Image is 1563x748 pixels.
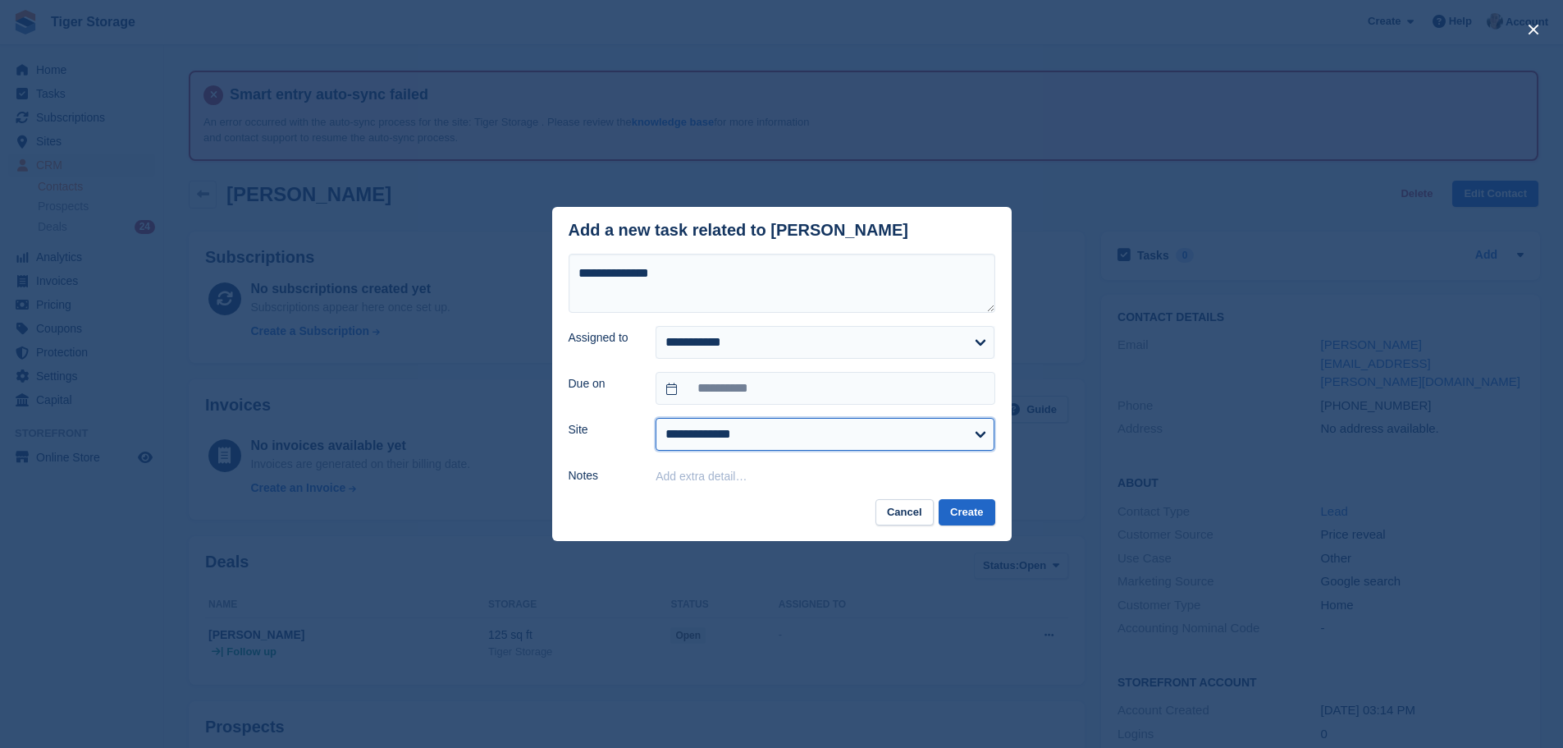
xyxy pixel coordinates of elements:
[656,470,747,483] button: Add extra detail…
[569,467,637,484] label: Notes
[1520,16,1547,43] button: close
[569,375,637,392] label: Due on
[569,329,637,346] label: Assigned to
[875,499,934,526] button: Cancel
[939,499,994,526] button: Create
[569,421,637,438] label: Site
[569,221,909,240] div: Add a new task related to [PERSON_NAME]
